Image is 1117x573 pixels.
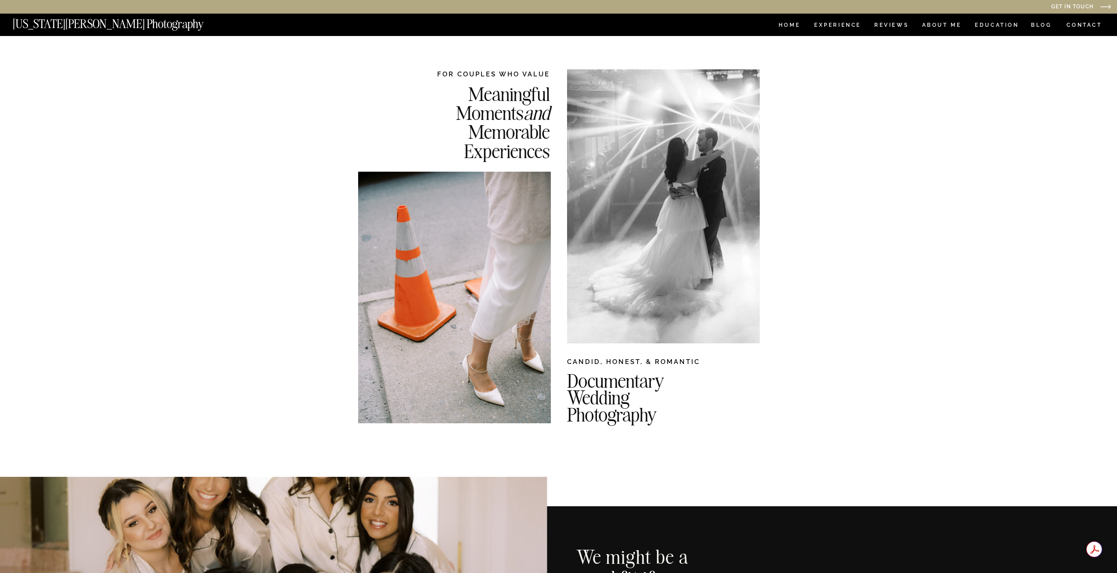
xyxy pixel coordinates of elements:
[567,357,760,370] h2: CANDID, HONEST, & ROMANTIC
[524,101,550,125] i: and
[922,22,962,30] a: ABOUT ME
[13,18,233,25] a: [US_STATE][PERSON_NAME] Photography
[1031,22,1052,30] a: BLOG
[1066,20,1103,30] a: CONTACT
[974,22,1020,30] a: EDUCATION
[962,4,1094,11] a: Get in Touch
[814,22,860,30] a: Experience
[567,372,799,417] h2: Documentary Wedding Photography
[777,22,802,30] a: HOME
[874,22,907,30] a: REVIEWS
[411,84,550,159] h2: Meaningful Moments Memorable Experiences
[411,69,550,79] h2: FOR COUPLES WHO VALUE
